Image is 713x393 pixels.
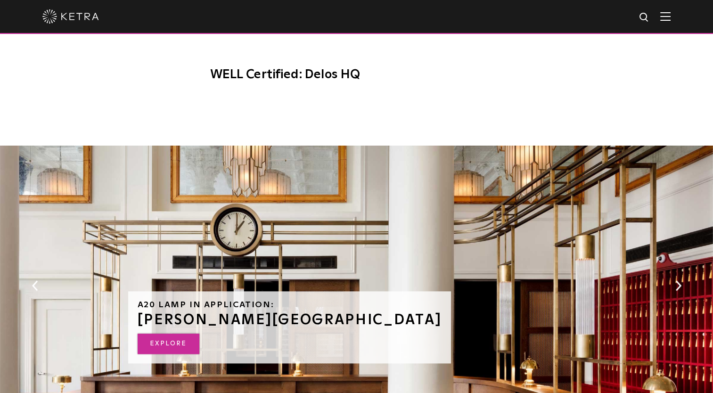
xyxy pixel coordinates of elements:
img: ketra-logo-2019-white [42,9,99,24]
h3: [PERSON_NAME][GEOGRAPHIC_DATA] [138,313,442,327]
a: Explore [138,334,199,354]
button: Next [673,279,683,292]
button: Previous [30,279,40,292]
h6: A20 Lamp in Application: [138,301,442,309]
img: Hamburger%20Nav.svg [660,12,671,21]
img: search icon [639,12,650,24]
